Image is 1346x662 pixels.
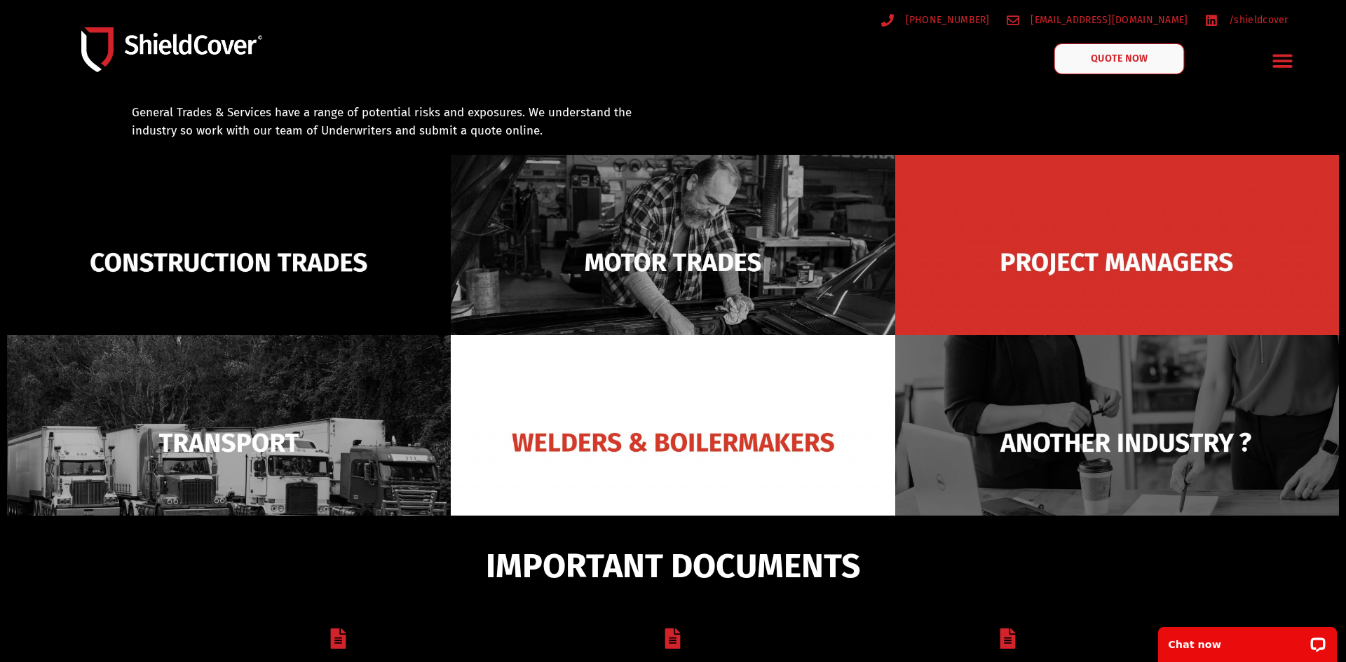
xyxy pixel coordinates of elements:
[1007,11,1188,29] a: [EMAIL_ADDRESS][DOMAIN_NAME]
[1205,11,1289,29] a: /shieldcover
[1149,618,1346,662] iframe: LiveChat chat widget
[1091,54,1147,64] span: QUOTE NOW
[1267,44,1300,77] div: Menu Toggle
[1027,11,1188,29] span: [EMAIL_ADDRESS][DOMAIN_NAME]
[1054,43,1184,74] a: QUOTE NOW
[1225,11,1289,29] span: /shieldcover
[132,104,655,139] p: General Trades & Services have a range of potential risks and exposures. We understand the indust...
[81,27,262,71] img: Shield-Cover-Underwriting-Australia-logo-full
[881,11,990,29] a: [PHONE_NUMBER]
[486,553,860,579] span: IMPORTANT DOCUMENTS
[902,11,990,29] span: [PHONE_NUMBER]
